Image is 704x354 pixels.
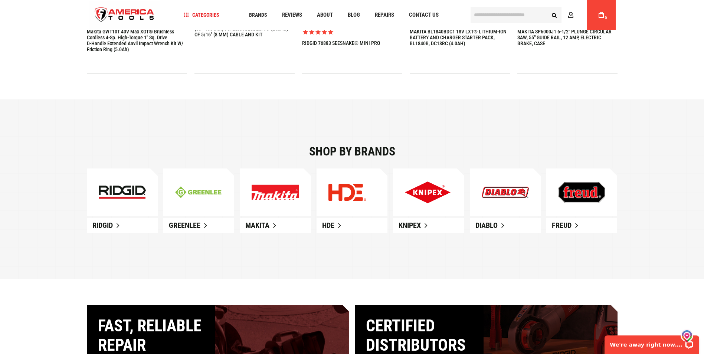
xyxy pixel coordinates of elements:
[600,331,704,354] iframe: LiveChat chat widget
[89,1,161,29] a: store logo
[410,29,510,46] a: MAKITA BL1840BDC1 18V LXT® LITHIUM-ION BATTERY AND CHARGER STARTER PACK, BL1840B, DC18RC (4.0AH)
[517,29,618,46] a: MAKITA SP6000J1 6-1/2" PLUNGE CIRCULAR SAW, 55" GUIDE RAIL, 12 AMP, ELECTRIC BRAKE, CASE
[546,168,617,216] a: Explore Our New Products
[249,12,267,17] span: Brands
[279,10,305,20] a: Reviews
[87,145,618,157] div: Shop by brands
[317,12,333,18] span: About
[348,12,360,18] span: Blog
[184,12,219,17] span: Categories
[302,29,402,36] span: Rated 5.0 out of 5 stars 1 reviews
[681,329,693,343] img: jcrBskumnMAAAAASUVORK5CYII=
[470,168,541,216] a: Explore Our New Products
[87,218,158,233] a: Ridgid
[393,218,464,233] a: Knipex
[252,184,299,200] img: Explore Our New Products
[547,8,561,22] button: Search
[317,168,387,216] a: Explore Our New Products
[240,168,311,216] a: Explore Our New Products
[322,221,334,230] span: HDE
[393,168,464,216] a: Explore Our New Products
[180,10,223,20] a: Categories
[546,218,617,233] a: Freud
[246,10,271,20] a: Brands
[245,221,269,230] span: Makita
[87,29,187,52] a: Makita GWT10T 40V max XGT® Brushless Cordless 4‑Sp. High‑Torque 1" Sq. Drive D‑Handle Extended An...
[406,10,442,20] a: Contact Us
[169,221,200,230] span: Greenlee
[552,221,572,230] span: Freud
[371,10,397,20] a: Repairs
[282,12,302,18] span: Reviews
[89,1,161,29] img: America Tools
[399,221,421,230] span: Knipex
[317,218,387,233] a: HDE
[475,221,498,230] span: Diablo
[405,181,451,203] img: Explore Our New Products
[344,10,363,20] a: Blog
[470,218,541,233] a: Diablo
[302,40,380,46] a: RIDGID 76883 SEESNAKE® MINI PRO
[558,182,605,203] img: Explore Our New Products
[92,221,113,230] span: Ridgid
[605,16,607,20] span: 0
[163,218,234,233] a: Greenlee
[99,186,146,199] img: ridgid-mobile.jpg
[314,10,336,20] a: About
[328,184,366,201] img: Explore Our New Products
[482,187,529,198] img: Explore Our New Products
[375,12,394,18] span: Repairs
[240,218,311,233] a: Makita
[409,12,439,18] span: Contact Us
[175,186,222,198] img: greenline-mobile.jpg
